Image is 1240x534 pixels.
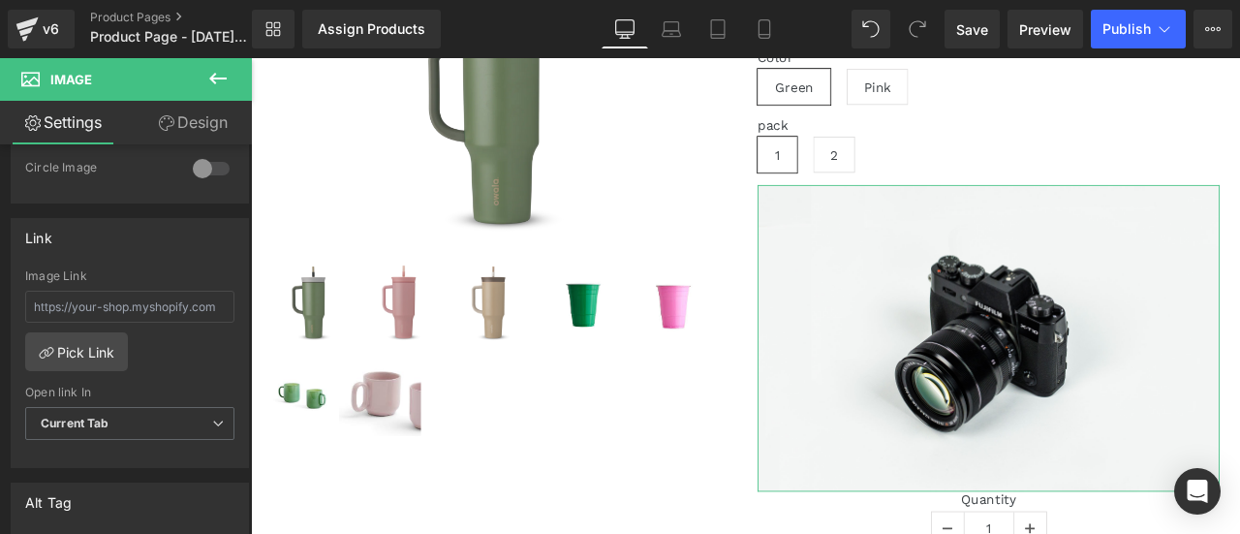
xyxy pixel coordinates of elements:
a: New Library [252,10,294,48]
div: Circle Image [25,160,173,180]
div: v6 [39,16,63,42]
a: Laptop [648,10,695,48]
button: Undo [852,10,890,48]
b: Current Tab [41,416,109,430]
input: https://your-shop.myshopify.com [25,291,234,323]
span: Preview [1019,19,1071,40]
a: Design [130,101,256,144]
a: Tablet [695,10,741,48]
span: Product Page - [DATE] 14:07:16 [90,29,247,45]
span: Publish [1102,21,1151,37]
div: Open Intercom Messenger [1174,468,1221,515]
div: Assign Products [318,21,425,37]
span: Save [956,19,988,40]
button: Publish [1091,10,1186,48]
div: Alt Tag [25,484,72,511]
div: Link [25,219,52,246]
a: v6 [8,10,75,48]
span: Image [50,72,92,87]
div: Image Link [25,269,234,283]
a: Pick Link [25,332,128,371]
div: Open link In [25,386,234,399]
a: Product Pages [90,10,284,25]
button: Redo [898,10,937,48]
button: More [1193,10,1232,48]
a: Desktop [602,10,648,48]
a: Mobile [741,10,788,48]
a: Preview [1007,10,1083,48]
